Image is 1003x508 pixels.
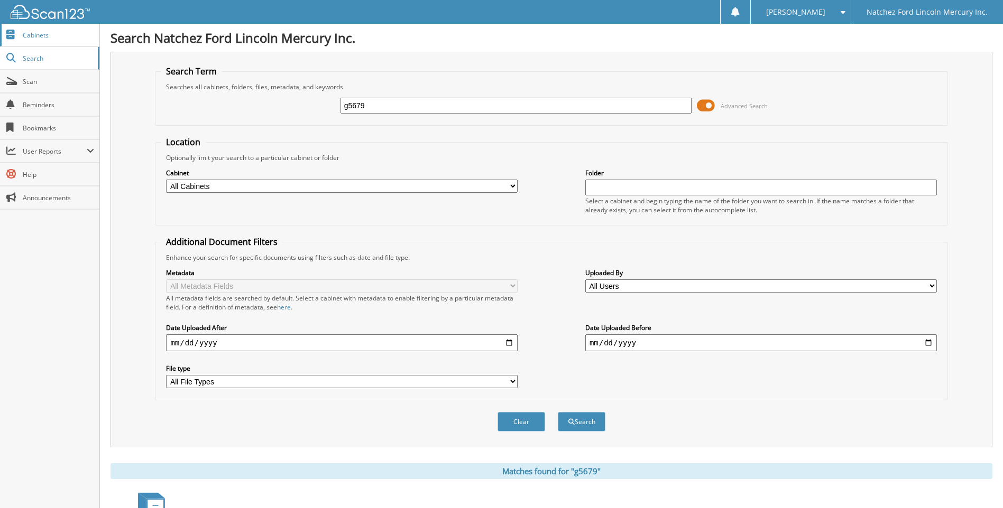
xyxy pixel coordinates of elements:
[23,100,94,109] span: Reminders
[558,412,605,431] button: Search
[166,364,518,373] label: File type
[11,5,90,19] img: scan123-logo-white.svg
[277,303,291,312] a: here
[166,268,518,277] label: Metadata
[23,147,87,156] span: User Reports
[867,9,988,15] span: Natchez Ford Lincoln Mercury Inc.
[23,124,94,133] span: Bookmarks
[161,236,283,248] legend: Additional Document Filters
[166,168,518,177] label: Cabinet
[23,31,94,40] span: Cabinets
[161,136,206,148] legend: Location
[585,334,937,351] input: end
[111,29,992,46] h1: Search Natchez Ford Lincoln Mercury Inc.
[23,54,93,63] span: Search
[166,334,518,351] input: start
[161,253,942,262] div: Enhance your search for specific documents using filters such as date and file type.
[585,196,937,214] div: Select a cabinet and begin typing the name of the folder you want to search in. If the name match...
[161,153,942,162] div: Optionally limit your search to a particular cabinet or folder
[23,193,94,202] span: Announcements
[161,82,942,91] div: Searches all cabinets, folders, files, metadata, and keywords
[766,9,825,15] span: [PERSON_NAME]
[585,323,937,332] label: Date Uploaded Before
[498,412,545,431] button: Clear
[166,294,518,312] div: All metadata fields are searched by default. Select a cabinet with metadata to enable filtering b...
[23,77,94,86] span: Scan
[161,65,222,77] legend: Search Term
[166,323,518,332] label: Date Uploaded After
[23,170,94,179] span: Help
[111,463,992,479] div: Matches found for "g5679"
[585,268,937,277] label: Uploaded By
[721,102,768,110] span: Advanced Search
[585,168,937,177] label: Folder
